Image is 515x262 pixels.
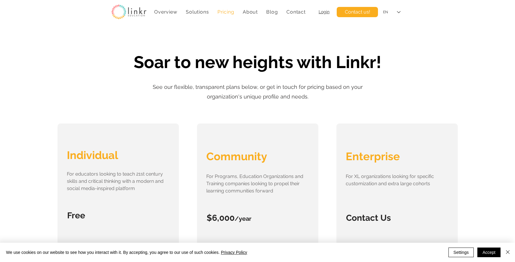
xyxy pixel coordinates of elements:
[186,9,209,15] span: Solutions
[263,6,281,18] a: Blog
[67,149,118,161] span: Individual
[346,213,391,223] span: Contact Us
[214,6,237,18] a: Pricing
[67,171,164,191] span: For educators looking to teach 21st century skills and critical thinking with a modern and social...
[183,6,212,18] div: Solutions
[337,7,378,17] a: Contact us!
[266,9,278,15] span: Blog
[504,248,511,257] button: Close
[151,6,309,18] nav: Site
[379,5,405,19] div: Language Selector: English
[346,173,434,186] span: For XL organizations looking for specific customization and extra large cohorts
[221,250,247,255] a: Privacy Policy
[207,213,235,223] span: $6,000
[151,6,180,18] a: Overview
[153,84,363,100] span: See our flexible, transparent plans below, or get in touch for pricing based on your organization...
[154,9,177,15] span: Overview
[283,6,309,18] a: Contact
[504,248,511,256] img: Close
[477,248,501,257] button: Accept
[217,9,234,15] span: Pricing
[346,150,400,163] span: Enterprise
[319,9,329,14] a: Login
[286,9,306,15] span: Contact
[383,10,388,15] div: EN
[235,215,251,222] span: /year
[67,211,85,220] span: Free
[111,5,146,19] img: linkr_logo_transparentbg.png
[206,173,303,194] span: For Programs, Education Organizations and Training companies looking to propel their learning com...
[448,248,474,257] button: Settings
[206,150,267,163] span: Community
[240,6,261,18] div: About
[243,9,258,15] span: About
[134,52,381,72] span: Soar to new heights with Linkr!
[345,9,370,15] span: Contact us!
[6,250,247,255] span: We use cookies on our website to see how you interact with it. By accepting, you agree to our use...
